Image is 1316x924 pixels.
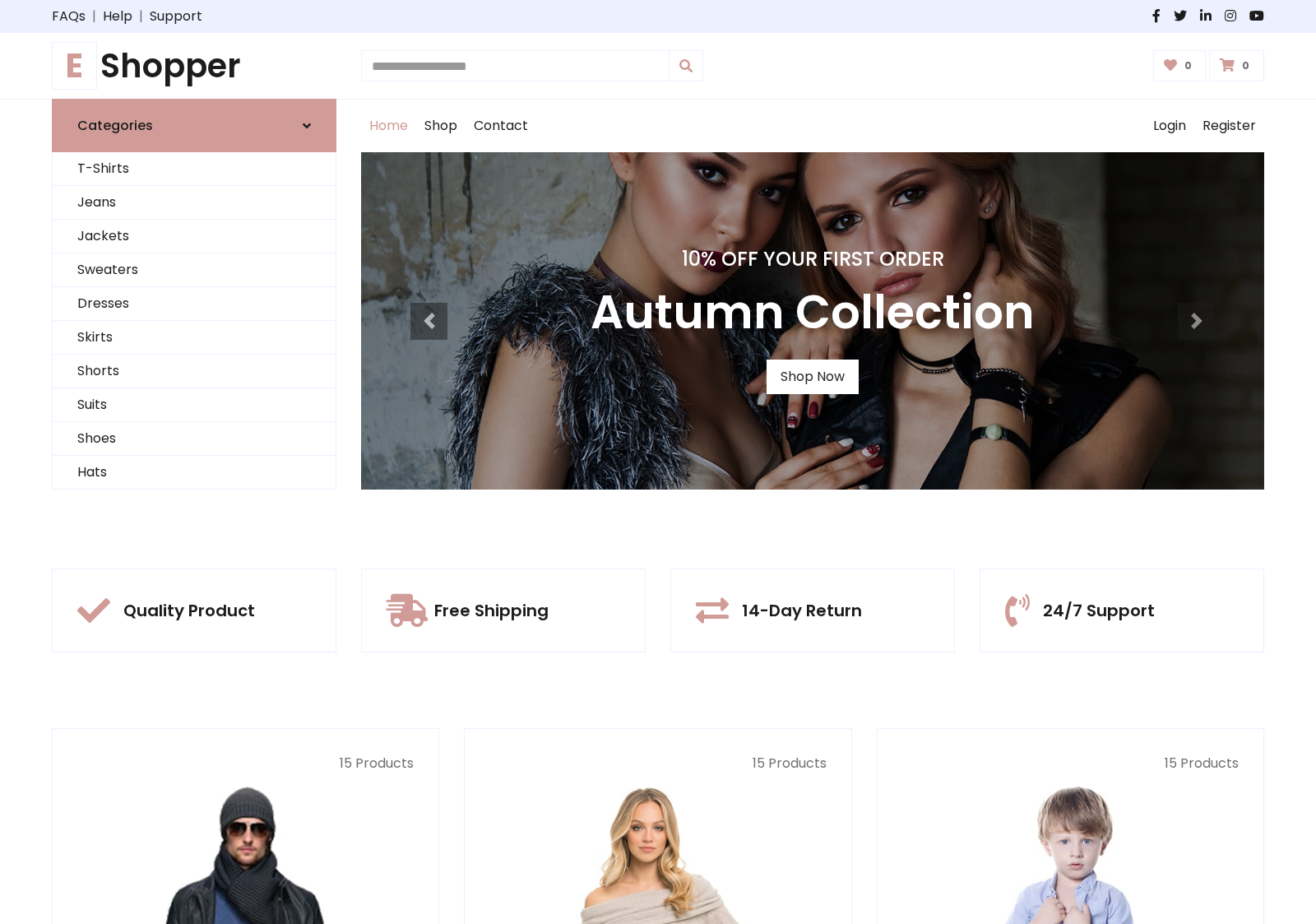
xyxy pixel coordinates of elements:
h5: 14-Day Return [742,601,862,620]
h3: Autumn Collection [591,285,1035,340]
a: Help [103,7,132,26]
p: 15 Products [489,754,826,773]
a: Jeans [53,186,336,220]
p: 15 Products [77,754,414,773]
a: 0 [1209,50,1264,81]
h1: Shopper [52,46,336,86]
a: Skirts [53,321,336,355]
a: EShopper [52,46,336,86]
a: Shop [416,100,466,152]
h6: Categories [77,118,153,133]
a: Hats [53,456,336,490]
a: Shop Now [767,360,859,394]
a: Jackets [53,220,336,253]
a: T-Shirts [53,152,336,186]
span: 0 [1238,58,1253,73]
a: Dresses [53,287,336,321]
span: E [52,42,97,90]
a: Support [150,7,202,26]
a: Shorts [53,355,336,388]
h5: Free Shipping [434,601,549,620]
h5: Quality Product [123,601,255,620]
a: Contact [466,100,536,152]
h5: 24/7 Support [1043,601,1155,620]
a: Home [361,100,416,152]
a: Sweaters [53,253,336,287]
p: 15 Products [902,754,1239,773]
a: 0 [1153,50,1207,81]
a: FAQs [52,7,86,26]
a: Shoes [53,422,336,456]
span: | [132,7,150,26]
h4: 10% Off Your First Order [591,248,1035,272]
span: | [86,7,103,26]
a: Login [1145,100,1194,152]
a: Categories [52,99,336,152]
a: Suits [53,388,336,422]
span: 0 [1180,58,1196,73]
a: Register [1194,100,1264,152]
